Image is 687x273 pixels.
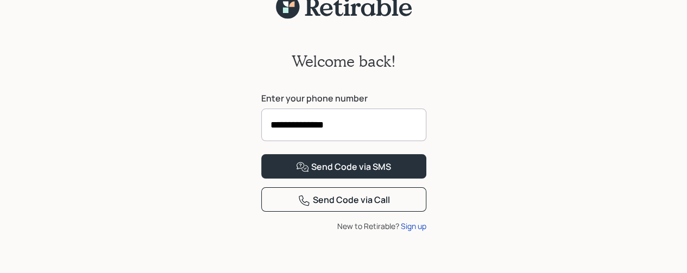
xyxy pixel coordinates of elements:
label: Enter your phone number [261,92,426,104]
div: Send Code via SMS [296,161,391,174]
button: Send Code via Call [261,187,426,212]
h2: Welcome back! [292,52,396,71]
div: Send Code via Call [298,194,390,207]
div: Sign up [401,220,426,232]
button: Send Code via SMS [261,154,426,179]
div: New to Retirable? [261,220,426,232]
